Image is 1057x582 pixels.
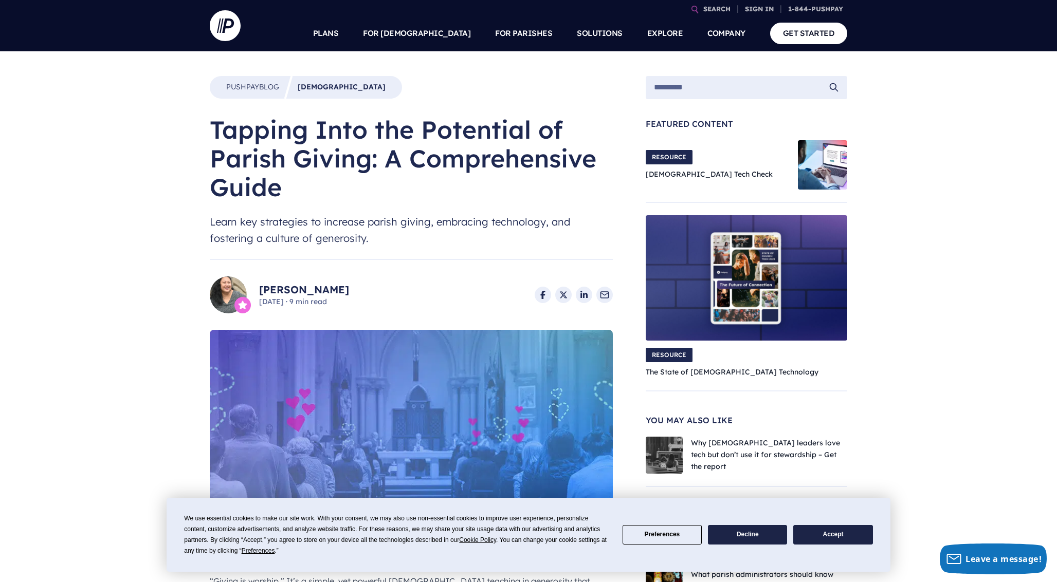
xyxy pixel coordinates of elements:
[623,525,702,545] button: Preferences
[577,15,623,51] a: SOLUTIONS
[210,214,613,247] span: Learn key strategies to increase parish giving, embracing technology, and fostering a culture of ...
[691,438,840,471] a: Why [DEMOGRAPHIC_DATA] leaders love tech but don’t use it for stewardship – Get the report
[459,536,496,543] span: Cookie Policy
[226,82,259,91] span: Pushpay
[495,15,552,51] a: FOR PARISHES
[210,276,247,313] img: Malie Hudson
[242,547,275,554] span: Preferences
[259,283,349,297] a: [PERSON_NAME]
[313,15,339,51] a: PLANS
[226,82,279,92] a: PushpayBlog
[259,297,349,307] span: [DATE] 9 min read
[708,525,787,545] button: Decline
[286,297,287,306] span: ·
[647,15,683,51] a: EXPLORE
[298,82,386,92] a: [DEMOGRAPHIC_DATA]
[184,513,610,556] div: We use essential cookies to make our site work. With your consent, we may also use non-essential ...
[646,120,847,128] span: Featured Content
[940,543,1047,574] button: Leave a message!
[770,23,848,44] a: GET STARTED
[798,140,847,190] img: Church Tech Check Blog Hero Image
[576,287,592,303] a: Share on LinkedIn
[646,367,818,377] a: The State of [DEMOGRAPHIC_DATA] Technology
[707,15,745,51] a: COMPANY
[167,498,890,572] div: Cookie Consent Prompt
[646,150,692,164] span: RESOURCE
[646,416,847,424] span: You May Also Like
[555,287,572,303] a: Share on X
[210,115,613,201] h1: Tapping Into the Potential of Parish Giving: A Comprehensive Guide
[793,525,872,545] button: Accept
[363,15,470,51] a: FOR [DEMOGRAPHIC_DATA]
[210,330,613,556] img: A Comprehensive Guide to Parish Giving
[535,287,551,303] a: Share on Facebook
[596,287,613,303] a: Share via Email
[646,170,773,179] a: [DEMOGRAPHIC_DATA] Tech Check
[646,348,692,362] span: RESOURCE
[965,553,1042,565] span: Leave a message!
